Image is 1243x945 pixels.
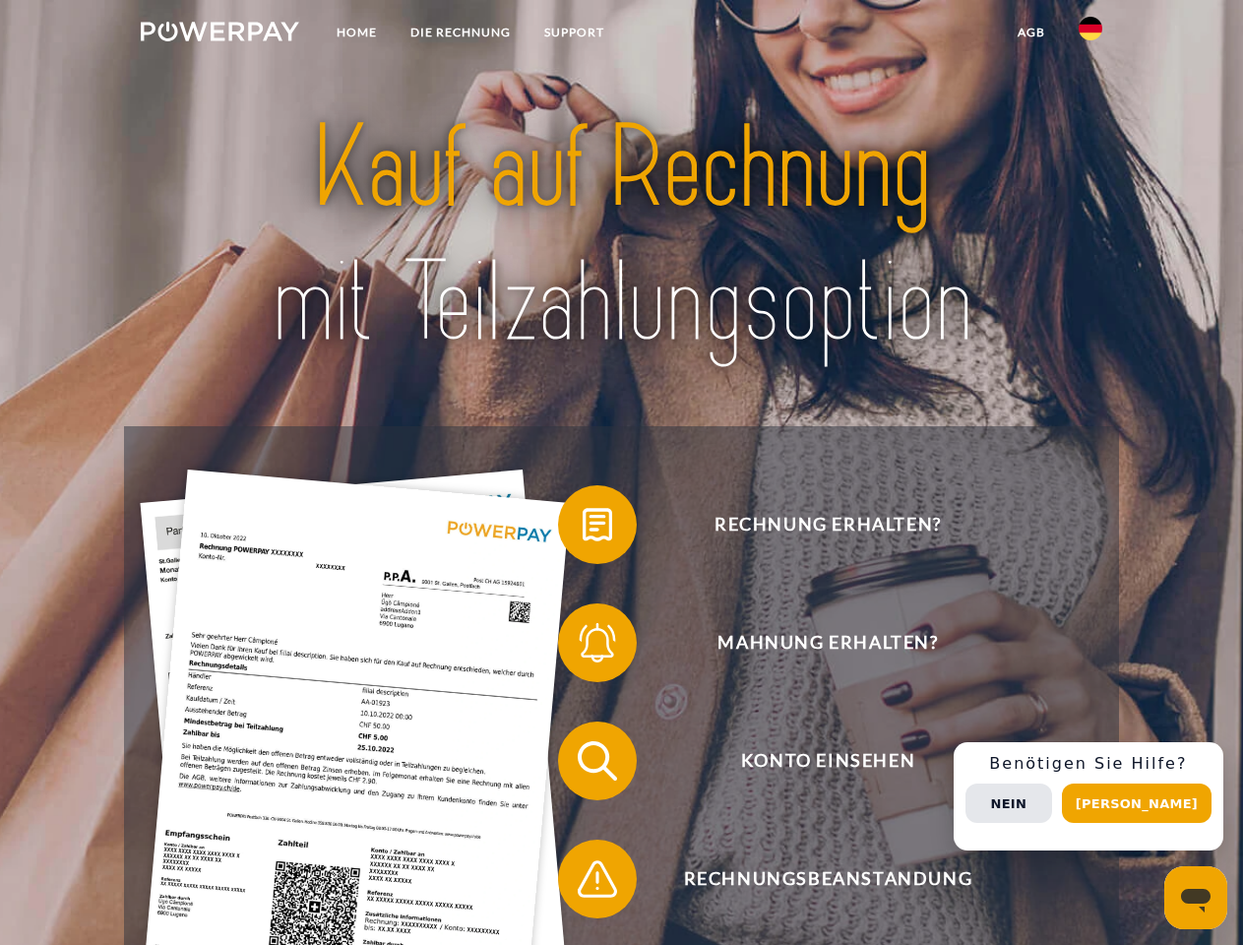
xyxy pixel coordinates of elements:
a: DIE RECHNUNG [394,15,528,50]
img: qb_bill.svg [573,500,622,549]
div: Schnellhilfe [954,742,1223,850]
iframe: Schaltfläche zum Öffnen des Messaging-Fensters [1164,866,1227,929]
span: Rechnung erhalten? [587,485,1069,564]
img: qb_bell.svg [573,618,622,667]
button: [PERSON_NAME] [1062,784,1212,823]
img: qb_warning.svg [573,854,622,904]
span: Konto einsehen [587,722,1069,800]
button: Konto einsehen [558,722,1070,800]
span: Mahnung erhalten? [587,603,1069,682]
button: Rechnung erhalten? [558,485,1070,564]
a: Home [320,15,394,50]
img: de [1079,17,1102,40]
img: logo-powerpay-white.svg [141,22,299,41]
a: SUPPORT [528,15,621,50]
button: Mahnung erhalten? [558,603,1070,682]
img: qb_search.svg [573,736,622,786]
a: agb [1001,15,1062,50]
span: Rechnungsbeanstandung [587,840,1069,918]
img: title-powerpay_de.svg [188,94,1055,377]
h3: Benötigen Sie Hilfe? [965,754,1212,774]
button: Rechnungsbeanstandung [558,840,1070,918]
button: Nein [965,784,1052,823]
